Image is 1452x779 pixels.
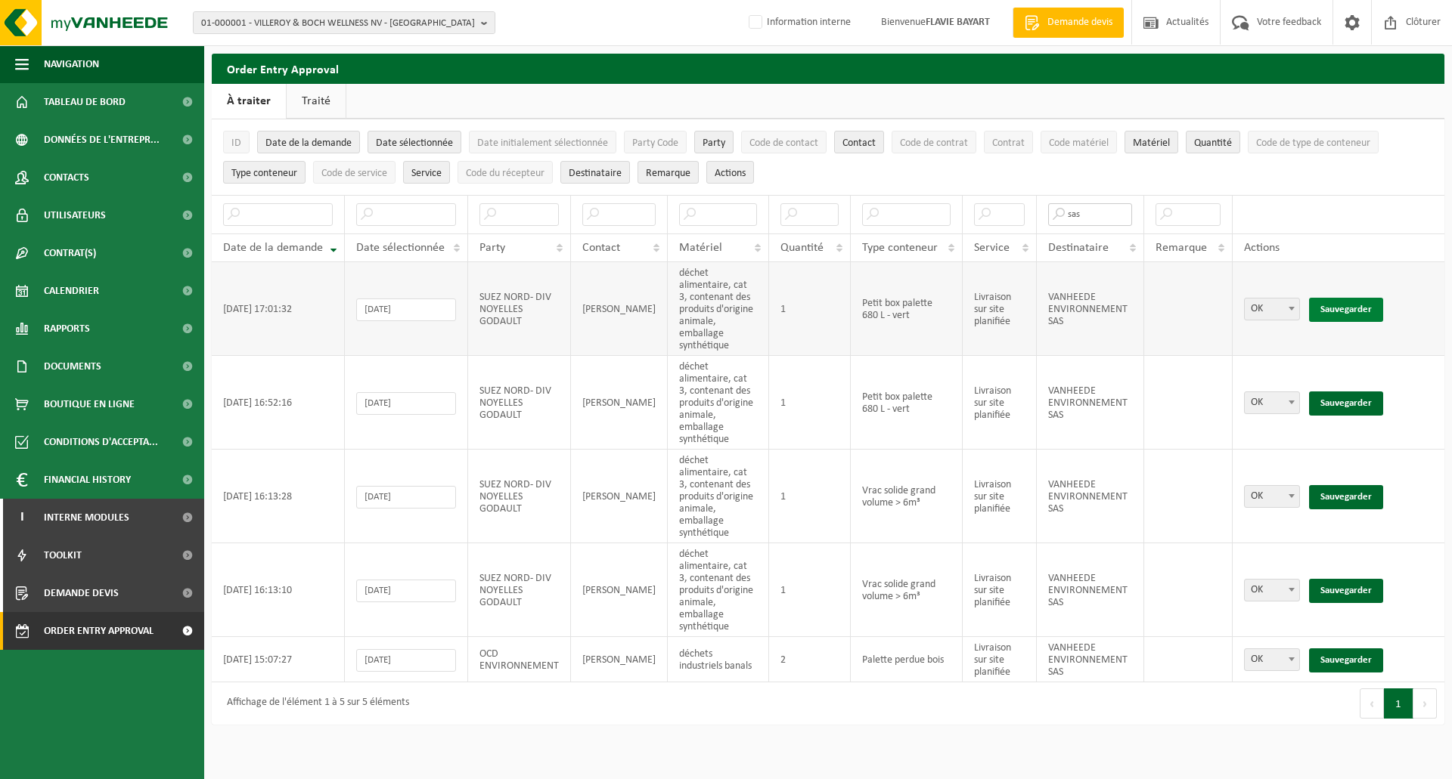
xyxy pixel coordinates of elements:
[963,262,1037,356] td: Livraison sur site planifiée
[1037,262,1144,356] td: VANHEEDE ENVIRONNEMENT SAS
[376,138,453,149] span: Date sélectionnée
[834,131,884,153] button: ContactContact: Activate to sort
[223,161,306,184] button: Type conteneurType conteneur: Activate to sort
[746,11,851,34] label: Information interne
[992,138,1025,149] span: Contrat
[1360,688,1384,719] button: Previous
[44,83,126,121] span: Tableau de bord
[212,543,345,637] td: [DATE] 16:13:10
[44,499,129,536] span: Interne modules
[1244,242,1280,254] span: Actions
[44,536,82,574] span: Toolkit
[1248,131,1379,153] button: Code de type de conteneurCode de type de conteneur: Activate to sort
[368,131,461,153] button: Date sélectionnéeDate sélectionnée: Activate to sort
[468,356,571,450] td: SUEZ NORD- DIV NOYELLES GODAULT
[1244,648,1300,671] span: OK
[468,637,571,682] td: OCD ENVIRONNEMENT
[468,450,571,543] td: SUEZ NORD- DIV NOYELLES GODAULT
[44,310,90,348] span: Rapports
[862,242,938,254] span: Type conteneur
[963,637,1037,682] td: Livraison sur site planifiée
[769,450,851,543] td: 1
[468,543,571,637] td: SUEZ NORD- DIV NOYELLES GODAULT
[458,161,553,184] button: Code du récepteurCode du récepteur: Activate to sort
[201,12,475,35] span: 01-000001 - VILLEROY & BOCH WELLNESS NV - [GEOGRAPHIC_DATA]
[1133,138,1170,149] span: Matériel
[571,356,668,450] td: [PERSON_NAME]
[1384,688,1413,719] button: 1
[44,121,160,159] span: Données de l'entrepr...
[265,138,352,149] span: Date de la demande
[15,499,29,536] span: I
[749,138,818,149] span: Code de contact
[668,450,770,543] td: déchet alimentaire, cat 3, contenant des produits d'origine animale, emballage synthétique
[769,356,851,450] td: 1
[212,450,345,543] td: [DATE] 16:13:28
[668,356,770,450] td: déchet alimentaire, cat 3, contenant des produits d'origine animale, emballage synthétique
[44,196,106,234] span: Utilisateurs
[741,131,827,153] button: Code de contactCode de contact: Activate to sort
[469,131,616,153] button: Date initialement sélectionnéeDate initialement sélectionnée: Activate to sort
[1156,242,1207,254] span: Remarque
[1309,485,1383,509] a: Sauvegarder
[1245,580,1299,601] span: OK
[44,45,99,83] span: Navigation
[842,138,876,149] span: Contact
[851,262,963,356] td: Petit box palette 680 L - vert
[900,138,968,149] span: Code de contrat
[963,450,1037,543] td: Livraison sur site planifiée
[1245,486,1299,507] span: OK
[1048,242,1109,254] span: Destinataire
[257,131,360,153] button: Date de la demandeDate de la demande: Activate to remove sorting
[212,356,345,450] td: [DATE] 16:52:16
[44,272,99,310] span: Calendrier
[703,138,725,149] span: Party
[571,262,668,356] td: [PERSON_NAME]
[468,262,571,356] td: SUEZ NORD- DIV NOYELLES GODAULT
[212,84,286,119] a: À traiter
[851,356,963,450] td: Petit box palette 680 L - vert
[769,543,851,637] td: 1
[321,168,387,179] span: Code de service
[1256,138,1370,149] span: Code de type de conteneur
[1037,450,1144,543] td: VANHEEDE ENVIRONNEMENT SAS
[1041,131,1117,153] button: Code matérielCode matériel: Activate to sort
[706,161,754,184] button: Actions
[212,262,345,356] td: [DATE] 17:01:32
[219,690,409,717] div: Affichage de l'élément 1 à 5 sur 5 éléments
[1244,298,1300,320] span: OK
[1013,8,1124,38] a: Demande devis
[223,131,250,153] button: IDID: Activate to sort
[963,356,1037,450] td: Livraison sur site planifiée
[638,161,699,184] button: RemarqueRemarque: Activate to sort
[1049,138,1109,149] span: Code matériel
[44,385,135,423] span: Boutique en ligne
[477,138,608,149] span: Date initialement sélectionnée
[1244,391,1300,414] span: OK
[571,450,668,543] td: [PERSON_NAME]
[646,168,690,179] span: Remarque
[212,54,1444,83] h2: Order Entry Approval
[679,242,722,254] span: Matériel
[212,637,345,682] td: [DATE] 15:07:27
[1244,579,1300,601] span: OK
[1044,15,1116,30] span: Demande devis
[466,168,544,179] span: Code du récepteur
[571,543,668,637] td: [PERSON_NAME]
[1309,579,1383,603] a: Sauvegarder
[231,138,241,149] span: ID
[1194,138,1232,149] span: Quantité
[1037,356,1144,450] td: VANHEEDE ENVIRONNEMENT SAS
[313,161,396,184] button: Code de serviceCode de service: Activate to sort
[1037,637,1144,682] td: VANHEEDE ENVIRONNEMENT SAS
[560,161,630,184] button: DestinataireDestinataire : Activate to sort
[1309,298,1383,322] a: Sauvegarder
[926,17,990,28] strong: FLAVIE BAYART
[624,131,687,153] button: Party CodeParty Code: Activate to sort
[193,11,495,34] button: 01-000001 - VILLEROY & BOCH WELLNESS NV - [GEOGRAPHIC_DATA]
[571,637,668,682] td: [PERSON_NAME]
[1245,392,1299,413] span: OK
[715,168,746,179] span: Actions
[1244,485,1300,508] span: OK
[668,262,770,356] td: déchet alimentaire, cat 3, contenant des produits d'origine animale, emballage synthétique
